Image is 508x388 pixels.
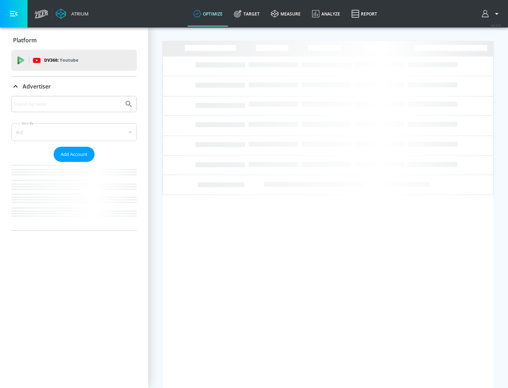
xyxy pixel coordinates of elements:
p: Youtube [60,56,78,64]
a: measure [265,1,306,26]
span: Add Account [61,150,87,158]
div: Advertiser [11,77,137,96]
nav: list of Advertiser [11,162,137,230]
div: Platform [11,30,137,50]
p: Advertiser [23,83,51,90]
a: Target [228,1,265,26]
a: Atrium [56,8,89,19]
a: Analyze [306,1,346,26]
p: DV360: [44,56,78,64]
label: Sort By [20,121,35,126]
div: A-Z [11,123,137,141]
p: Platform [13,36,37,44]
span: v 4.32.0 [491,23,501,27]
a: Report [346,1,383,26]
button: Add Account [54,147,95,162]
div: Atrium [68,11,89,17]
input: Search by name [14,99,121,109]
a: optimize [188,1,228,26]
div: Advertiser [11,96,137,230]
div: DV360: Youtube [11,50,137,71]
